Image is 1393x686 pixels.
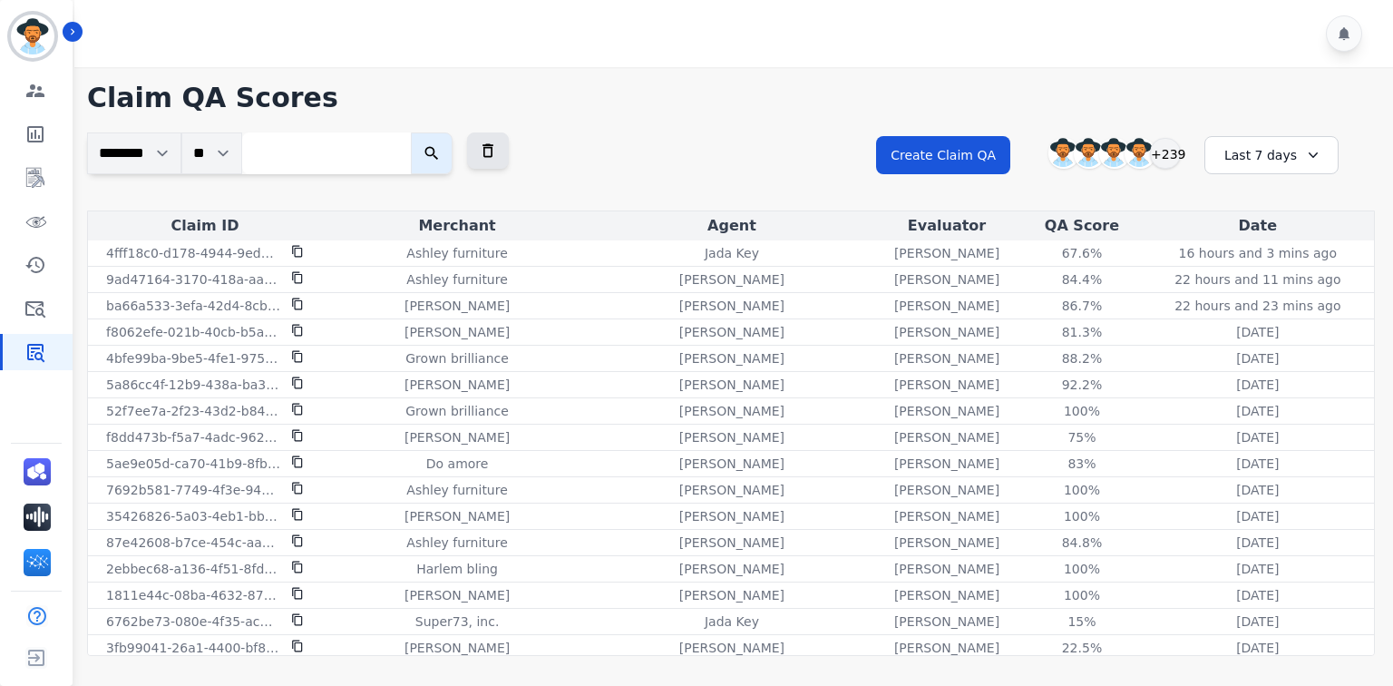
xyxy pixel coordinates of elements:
div: 84.4% [1041,270,1123,289]
div: 88.2% [1041,349,1123,367]
p: [DATE] [1236,428,1279,446]
p: Ashley furniture [406,244,507,262]
p: [PERSON_NAME] [894,612,999,631]
p: [PERSON_NAME] [404,586,510,604]
div: 22.5% [1041,639,1123,657]
p: [DATE] [1236,455,1279,473]
div: 92.2% [1041,376,1123,394]
p: Jada Key [705,612,759,631]
div: 100% [1041,560,1123,578]
p: [DATE] [1236,349,1279,367]
p: 87e42608-b7ce-454c-aa0e-a42a47e4bea8 [106,534,280,552]
p: 22 hours and 11 mins ago [1174,270,1340,289]
p: 9ad47164-3170-418a-aa1b-60fb794626cd [106,270,280,289]
p: [PERSON_NAME] [679,270,784,289]
p: [DATE] [1236,481,1279,499]
img: Bordered avatar [11,15,54,58]
div: Last 7 days [1204,136,1339,174]
p: [PERSON_NAME] [894,481,999,499]
div: 84.8% [1041,534,1123,552]
p: Ashley furniture [406,534,507,552]
p: 4fff18c0-d178-4944-9edd-4bd24e48f8a5 [106,244,280,262]
p: Super73, inc. [415,612,500,631]
p: [PERSON_NAME] [894,560,999,578]
p: [PERSON_NAME] [679,349,784,367]
p: [PERSON_NAME] [894,376,999,394]
div: 100% [1041,586,1123,604]
p: [PERSON_NAME] [679,428,784,446]
p: [DATE] [1236,507,1279,525]
p: [PERSON_NAME] [679,297,784,315]
p: [PERSON_NAME] [894,586,999,604]
p: 6762be73-080e-4f35-ac70-077a947c1cc2 [106,612,280,631]
p: [PERSON_NAME] [679,586,784,604]
p: [PERSON_NAME] [679,323,784,341]
p: [PERSON_NAME] [894,270,999,289]
p: 5a86cc4f-12b9-438a-ba32-d8ebf206d604 [106,376,280,394]
p: Grown brilliance [405,402,509,420]
p: Do amore [426,455,489,473]
p: Ashley furniture [406,270,507,289]
div: Date [1145,215,1370,237]
p: [PERSON_NAME] [894,455,999,473]
div: 100% [1041,507,1123,525]
p: Ashley furniture [406,481,507,499]
div: 81.3% [1041,323,1123,341]
p: [PERSON_NAME] [894,428,999,446]
div: 83% [1041,455,1123,473]
h1: Claim QA Scores [87,82,1375,114]
div: 67.6% [1041,244,1123,262]
p: 4bfe99ba-9be5-4fe1-975f-337ac48601c1 [106,349,280,367]
p: [PERSON_NAME] [404,639,510,657]
p: [PERSON_NAME] [404,507,510,525]
p: 2ebbec68-a136-4f51-8fd5-11bac9459650 [106,560,280,578]
p: [PERSON_NAME] [679,560,784,578]
p: [PERSON_NAME] [404,428,510,446]
button: Create Claim QA [876,136,1010,174]
div: 86.7% [1041,297,1123,315]
p: [PERSON_NAME] [679,639,784,657]
p: 5ae9e05d-ca70-41b9-8fb4-c0f8756aec25 [106,455,280,473]
p: [DATE] [1236,534,1279,552]
div: 75% [1041,428,1123,446]
p: [PERSON_NAME] [894,402,999,420]
p: Jada Key [705,244,759,262]
div: +239 [1150,138,1181,169]
p: ba66a533-3efa-42d4-8cb7-935bee5726ec [106,297,280,315]
p: 1811e44c-08ba-4632-87a4-edc38be56ea8 [106,586,280,604]
p: [DATE] [1236,402,1279,420]
p: [PERSON_NAME] [894,534,999,552]
p: 35426826-5a03-4eb1-bb14-92cfc559c246 [106,507,280,525]
div: Merchant [326,215,589,237]
p: [PERSON_NAME] [679,455,784,473]
p: [PERSON_NAME] [679,507,784,525]
p: 16 hours and 3 mins ago [1179,244,1337,262]
p: [PERSON_NAME] [404,297,510,315]
p: [PERSON_NAME] [894,323,999,341]
div: Agent [596,215,868,237]
div: Claim ID [92,215,318,237]
p: [PERSON_NAME] [894,297,999,315]
p: [PERSON_NAME] [679,481,784,499]
p: Harlem bling [416,560,498,578]
p: [DATE] [1236,376,1279,394]
p: [PERSON_NAME] [894,244,999,262]
p: [DATE] [1236,639,1279,657]
p: f8dd473b-f5a7-4adc-9627-6444630fc274 [106,428,280,446]
p: [PERSON_NAME] [894,507,999,525]
p: 7692b581-7749-4f3e-94d0-cb23e942061d [106,481,280,499]
p: f8062efe-021b-40cb-b5a5-e8b6da1358fe [106,323,280,341]
div: 100% [1041,481,1123,499]
p: [PERSON_NAME] [679,534,784,552]
p: [PERSON_NAME] [894,639,999,657]
p: 52f7ee7a-2f23-43d2-b849-1d6e394de4de [106,402,280,420]
p: 3fb99041-26a1-4400-bf8e-50bd1af74c8d [106,639,280,657]
p: [DATE] [1236,612,1279,631]
p: [PERSON_NAME] [679,376,784,394]
div: 15% [1041,612,1123,631]
p: [DATE] [1236,323,1279,341]
div: Evaluator [875,215,1019,237]
p: Grown brilliance [405,349,509,367]
div: 100% [1041,402,1123,420]
p: [DATE] [1236,586,1279,604]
